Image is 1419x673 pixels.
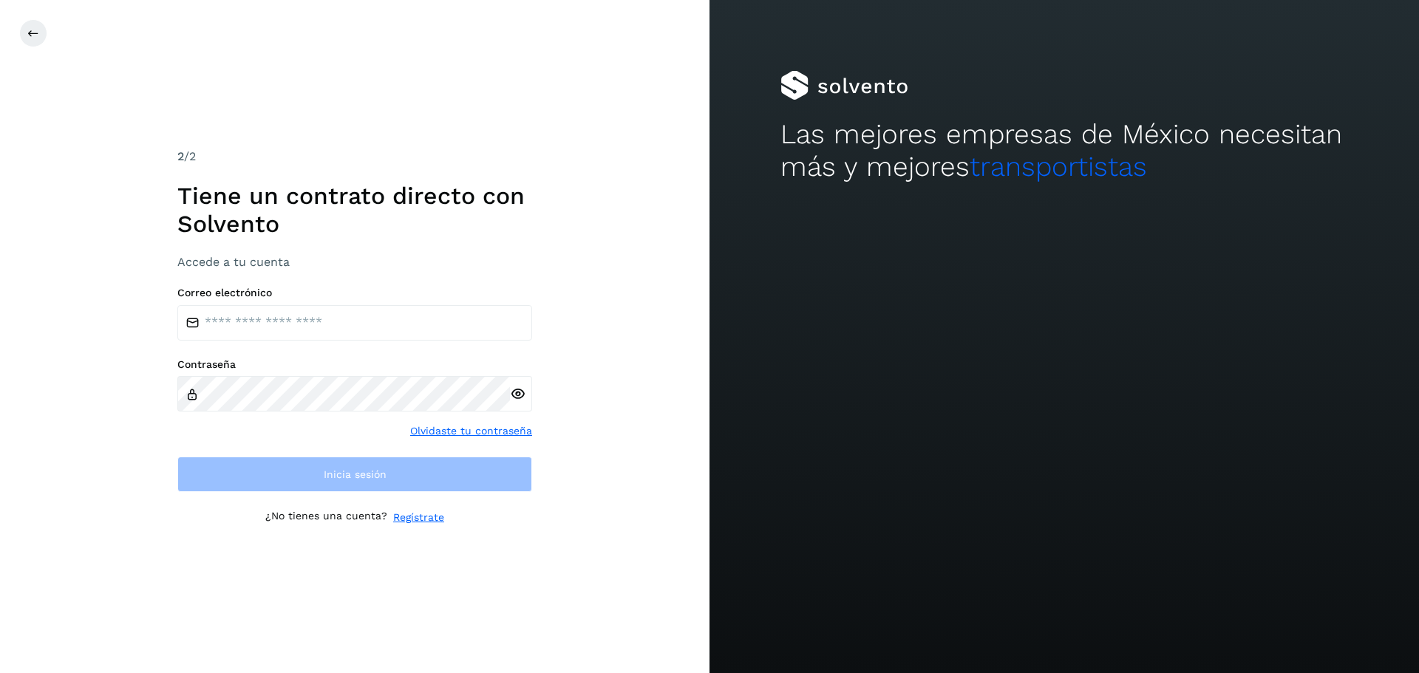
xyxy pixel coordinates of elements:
[265,510,387,525] p: ¿No tienes una cuenta?
[177,457,532,492] button: Inicia sesión
[177,148,532,165] div: /2
[177,149,184,163] span: 2
[324,469,387,479] span: Inicia sesión
[177,287,532,299] label: Correo electrónico
[177,255,532,269] h3: Accede a tu cuenta
[393,510,444,525] a: Regístrate
[970,151,1147,182] span: transportistas
[177,182,532,239] h1: Tiene un contrato directo con Solvento
[780,118,1348,184] h2: Las mejores empresas de México necesitan más y mejores
[410,423,532,439] a: Olvidaste tu contraseña
[177,358,532,371] label: Contraseña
